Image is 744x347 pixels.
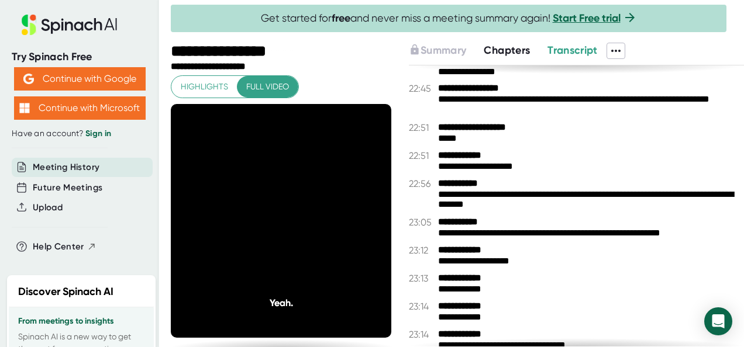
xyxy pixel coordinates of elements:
[12,50,147,64] div: Try Spinach Free
[421,44,466,57] span: Summary
[409,43,484,59] div: Upgrade to access
[409,273,435,284] span: 23:13
[12,129,147,139] div: Have an account?
[409,245,435,256] span: 23:12
[409,329,435,340] span: 23:14
[409,217,435,228] span: 23:05
[484,44,530,57] span: Chapters
[409,178,435,189] span: 22:56
[332,12,350,25] b: free
[85,129,111,138] a: Sign in
[409,122,435,133] span: 22:51
[14,67,146,91] button: Continue with Google
[547,43,598,58] button: Transcript
[193,297,370,308] div: Yeah.
[484,43,530,58] button: Chapters
[237,76,298,98] button: Full video
[33,181,102,195] button: Future Meetings
[181,79,228,94] span: Highlights
[18,317,144,326] h3: From meetings to insights
[409,301,435,312] span: 23:14
[23,74,34,84] img: Aehbyd4JwY73AAAAAElFTkSuQmCC
[33,161,99,174] button: Meeting History
[14,96,146,120] button: Continue with Microsoft
[547,44,598,57] span: Transcript
[171,76,237,98] button: Highlights
[704,307,732,335] div: Open Intercom Messenger
[261,12,637,25] span: Get started for and never miss a meeting summary again!
[18,284,113,300] h2: Discover Spinach AI
[409,150,435,161] span: 22:51
[33,201,63,214] button: Upload
[409,43,466,58] button: Summary
[246,79,289,94] span: Full video
[33,240,84,254] span: Help Center
[553,12,621,25] a: Start Free trial
[33,240,97,254] button: Help Center
[409,83,435,94] span: 22:45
